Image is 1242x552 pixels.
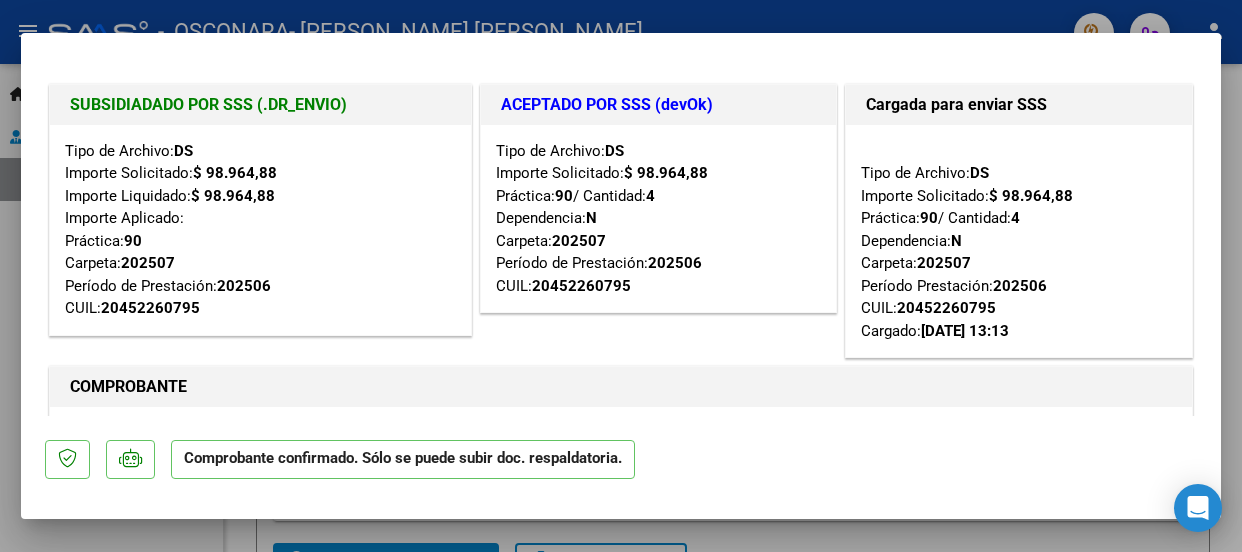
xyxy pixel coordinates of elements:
strong: 202506 [217,277,271,295]
div: Tipo de Archivo: Importe Solicitado: Importe Liquidado: Importe Aplicado: Práctica: Carpeta: Perí... [65,140,456,320]
strong: 90 [555,187,573,205]
strong: DS [605,142,624,160]
strong: 202507 [121,254,175,272]
strong: $ 98.964,88 [191,187,275,205]
strong: 4 [646,187,655,205]
strong: 202506 [993,277,1047,295]
strong: [DATE] 13:13 [921,322,1009,340]
h1: SUBSIDIADADO POR SSS (.DR_ENVIO) [70,93,451,117]
div: 20452260795 [101,297,200,320]
strong: 202507 [552,232,606,250]
strong: 4 [1011,209,1020,227]
strong: 90 [920,209,938,227]
strong: DS [174,142,193,160]
div: 20452260795 [897,297,996,320]
h1: Cargada para enviar SSS [866,93,1172,117]
div: 20452260795 [532,275,631,298]
strong: 202506 [648,254,702,272]
strong: 90 [124,232,142,250]
div: Tipo de Archivo: Importe Solicitado: Práctica: / Cantidad: Dependencia: Carpeta: Período de Prest... [496,140,822,298]
h1: ACEPTADO POR SSS (devOk) [501,93,817,117]
div: Open Intercom Messenger [1174,484,1222,532]
strong: 202507 [917,254,971,272]
strong: $ 98.964,88 [989,187,1073,205]
strong: COMPROBANTE [70,377,187,396]
strong: $ 98.964,88 [624,164,708,182]
p: Comprobante confirmado. Sólo se puede subir doc. respaldatoria. [171,440,635,479]
strong: N [586,209,597,227]
strong: DS [970,164,989,182]
div: Tipo de Archivo: Importe Solicitado: Práctica: / Cantidad: Dependencia: Carpeta: Período Prestaci... [861,140,1177,343]
strong: $ 98.964,88 [193,164,277,182]
strong: N [951,232,962,250]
